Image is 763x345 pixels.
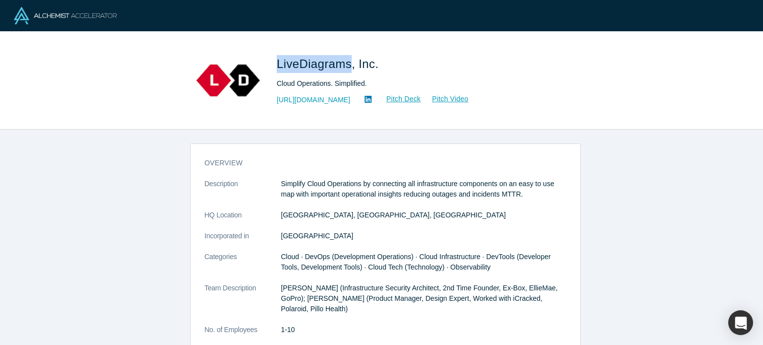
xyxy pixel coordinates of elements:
[205,210,281,231] dt: HQ Location
[277,78,555,89] div: Cloud Operations. Simplified.
[281,210,566,220] dd: [GEOGRAPHIC_DATA], [GEOGRAPHIC_DATA], [GEOGRAPHIC_DATA]
[205,252,281,283] dt: Categories
[277,95,350,105] a: [URL][DOMAIN_NAME]
[421,93,469,105] a: Pitch Video
[205,283,281,325] dt: Team Description
[14,7,117,24] img: Alchemist Logo
[205,179,281,210] dt: Description
[281,231,566,241] dd: [GEOGRAPHIC_DATA]
[281,253,551,271] span: Cloud · DevOps (Development Operations) · Cloud Infrastructure · DevTools (Developer Tools, Devel...
[281,325,566,335] dd: 1-10
[277,57,382,70] span: LiveDiagrams, Inc.
[193,46,263,115] img: LiveDiagrams, Inc.'s Logo
[281,283,566,314] p: [PERSON_NAME] (Infrastructure Security Architect, 2nd Time Founder, Ex-Box, EllieMae, GoPro); [PE...
[376,93,421,105] a: Pitch Deck
[205,231,281,252] dt: Incorporated in
[281,179,566,200] p: Simplify Cloud Operations by connecting all infrastructure components on an easy to use map with ...
[205,158,552,168] h3: overview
